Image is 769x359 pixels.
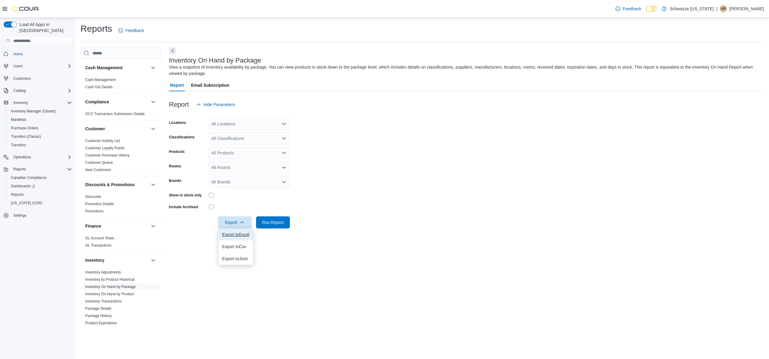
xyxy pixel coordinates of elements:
button: Transfers (Classic) [6,132,74,141]
a: Inventory On Hand by Product [85,292,134,296]
a: Inventory Transactions [85,299,122,303]
p: | [716,5,717,12]
a: Cash Out Details [85,85,113,89]
button: Users [11,63,25,70]
h3: Customer [85,126,105,132]
button: Cash Management [150,64,157,71]
div: Finance [80,234,162,251]
div: Inventory [80,269,162,351]
span: Feedback [623,6,641,12]
span: Canadian Compliance [8,174,72,181]
span: Export to Excel [222,232,249,237]
button: Canadian Compliance [6,173,74,182]
span: Load All Apps in [GEOGRAPHIC_DATA] [17,21,72,34]
button: Compliance [85,99,148,105]
button: Finance [150,222,157,230]
a: Manifests [8,116,29,123]
span: Reports [13,167,26,172]
a: Feedback [613,3,644,15]
button: Customer [85,126,148,132]
button: Manifests [6,115,74,124]
a: Inventory by Product Historical [85,277,135,282]
span: Settings [11,212,72,219]
a: Feedback [116,24,146,37]
button: Purchase Orders [6,124,74,132]
span: Inventory Transactions [85,299,122,304]
span: Run Report [262,219,284,225]
span: Package History [85,313,112,318]
span: Product Expirations [85,321,117,325]
button: Finance [85,223,148,229]
span: Hide Parameters [203,102,235,108]
button: Open list of options [281,136,286,141]
a: Customer Activity List [85,139,120,143]
span: Export [222,216,248,228]
span: Manifests [8,116,72,123]
span: Reports [11,166,72,173]
span: Users [13,64,23,69]
span: Export to Json [222,256,249,261]
button: Discounts & Promotions [150,181,157,188]
span: Inventory On Hand by Package [85,284,136,289]
span: Washington CCRS [8,199,72,207]
span: Transfers (Classic) [11,134,41,139]
button: Home [1,49,74,58]
div: View a snapshot of inventory availability by package. You can view products in stock down to the ... [169,64,761,77]
button: Settings [1,211,74,220]
button: Inventory [1,99,74,107]
span: GL Account Totals [85,236,114,241]
button: Inventory Manager (Classic) [6,107,74,115]
span: Promotion Details [85,202,114,206]
button: Next [169,47,176,54]
a: Package Details [85,306,112,311]
span: Inventory Adjustments [85,270,121,275]
button: Run Report [256,216,290,228]
span: Inventory [11,99,72,106]
span: Dashboards [11,184,35,189]
span: Purchase Orders [8,125,72,132]
a: Inventory On Hand by Package [85,285,136,289]
span: Customer Purchase History [85,153,130,158]
span: [US_STATE] CCRS [11,201,42,205]
a: [US_STATE] CCRS [8,199,45,207]
button: [US_STATE] CCRS [6,199,74,207]
label: Brands [169,178,181,183]
nav: Complex example [4,47,72,235]
label: Products [169,149,185,154]
button: Customers [1,74,74,83]
button: Open list of options [281,165,286,170]
button: Open list of options [281,179,286,184]
span: Report [170,79,184,91]
button: Export toExcel [219,228,253,241]
span: Feedback [125,27,144,34]
button: Hide Parameters [194,99,238,111]
span: GL Transactions [85,243,112,248]
button: Open list of options [281,121,286,126]
div: Austin Ronningen [720,5,727,12]
span: Transfers (Classic) [8,133,72,140]
button: Customer [150,125,157,132]
a: GL Transactions [85,243,112,247]
span: Operations [13,155,31,160]
span: Discounts [85,194,101,199]
span: Home [13,52,23,57]
a: Customer Loyalty Points [85,146,125,150]
span: OCS Transaction Submission Details [85,112,145,116]
span: Catalog [11,87,72,94]
span: Reports [11,192,24,197]
span: Customer Activity List [85,138,120,143]
span: Users [11,63,72,70]
button: Catalog [1,86,74,95]
a: Transfers [8,141,28,149]
h3: Cash Management [85,65,123,71]
input: Dark Mode [646,6,659,12]
a: Dashboards [8,183,37,190]
span: AR [721,5,726,12]
span: Inventory Manager (Classic) [11,109,56,114]
button: Users [1,62,74,70]
span: Cash Management [85,77,116,82]
img: Cova [12,6,39,12]
a: Purchase Orders [85,328,113,332]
